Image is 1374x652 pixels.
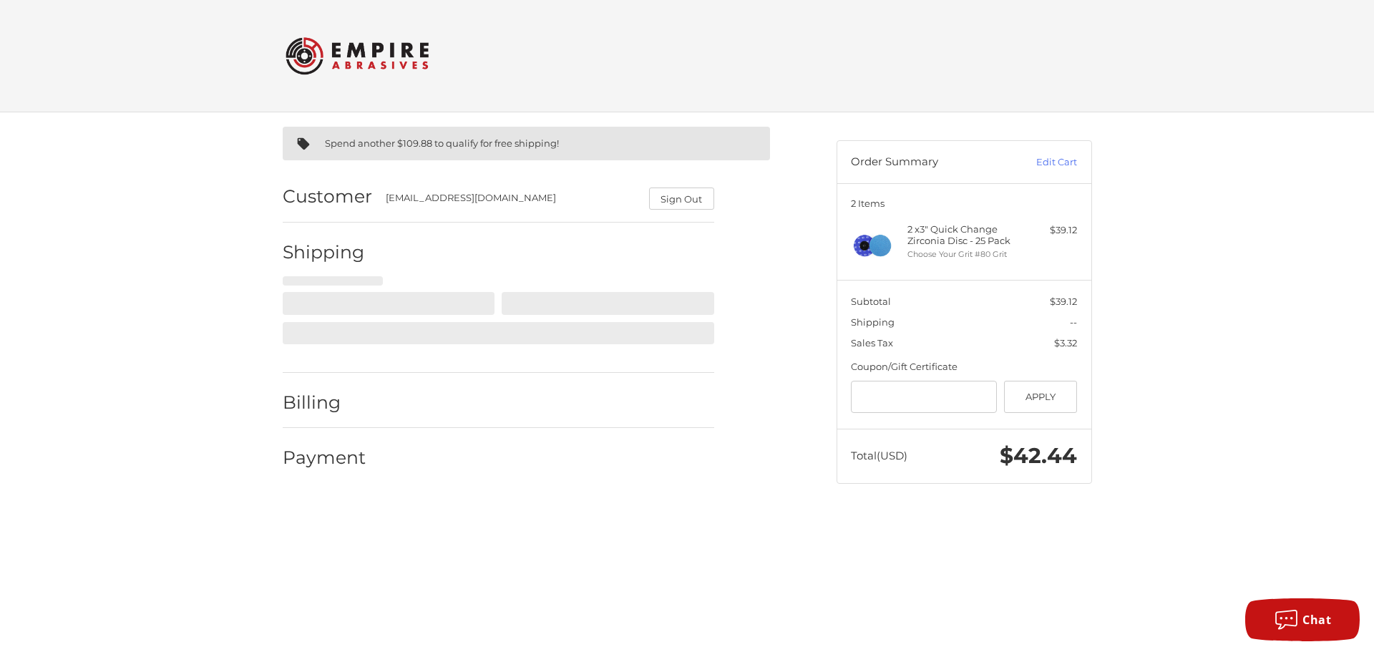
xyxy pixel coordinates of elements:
span: Sales Tax [851,337,893,349]
h3: Order Summary [851,155,1005,170]
div: $39.12 [1020,223,1077,238]
input: Gift Certificate or Coupon Code [851,381,997,413]
h2: Customer [283,185,372,208]
h2: Payment [283,447,366,469]
h2: Shipping [283,241,366,263]
a: Edit Cart [1005,155,1077,170]
div: [EMAIL_ADDRESS][DOMAIN_NAME] [386,191,635,210]
span: $3.32 [1054,337,1077,349]
img: Empire Abrasives [286,28,429,84]
span: Spend another $109.88 to qualify for free shipping! [325,137,559,149]
h2: Billing [283,391,366,414]
span: -- [1070,316,1077,328]
li: Choose Your Grit #80 Grit [907,248,1017,261]
button: Sign Out [649,188,714,210]
h4: 2 x 3" Quick Change Zirconia Disc - 25 Pack [907,223,1017,247]
span: $42.44 [1000,442,1077,469]
button: Chat [1245,598,1360,641]
span: Subtotal [851,296,891,307]
span: $39.12 [1050,296,1077,307]
div: Coupon/Gift Certificate [851,360,1077,374]
span: Shipping [851,316,895,328]
span: Chat [1302,612,1331,628]
h3: 2 Items [851,198,1077,209]
button: Apply [1004,381,1078,413]
span: Total (USD) [851,449,907,462]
